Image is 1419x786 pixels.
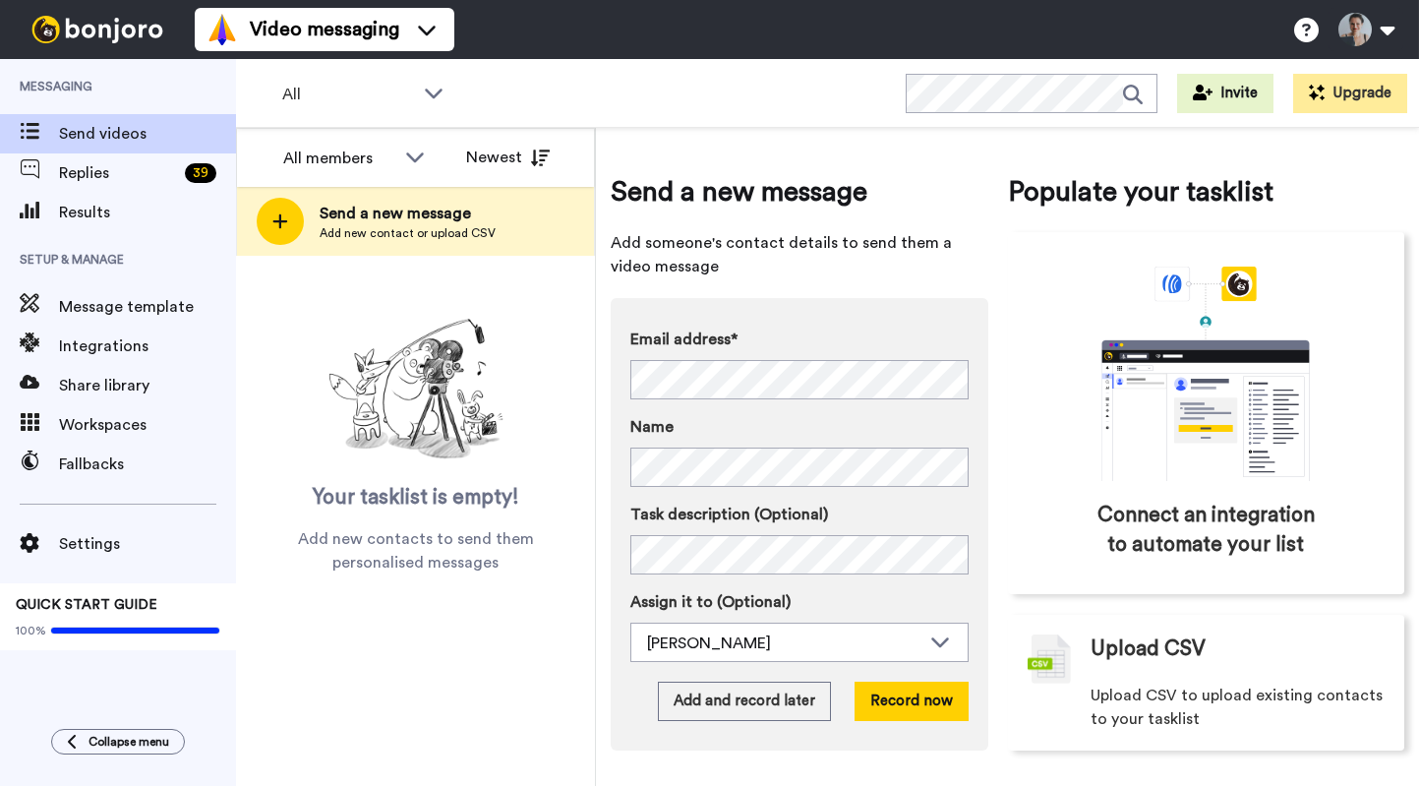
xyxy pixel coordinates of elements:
[59,295,236,319] span: Message template
[24,16,171,43] img: bj-logo-header-white.svg
[185,163,216,183] div: 39
[59,122,236,146] span: Send videos
[1293,74,1407,113] button: Upgrade
[283,147,395,170] div: All members
[59,532,236,556] span: Settings
[1177,74,1273,113] button: Invite
[630,590,969,614] label: Assign it to (Optional)
[630,503,969,526] label: Task description (Optional)
[59,413,236,437] span: Workspaces
[89,734,169,750] span: Collapse menu
[250,16,399,43] span: Video messaging
[16,623,46,638] span: 100%
[1008,172,1405,212] span: Populate your tasklist
[611,231,988,278] span: Add someone's contact details to send them a video message
[59,161,177,185] span: Replies
[59,334,236,358] span: Integrations
[1028,635,1071,684] img: csv-grey.png
[59,201,236,224] span: Results
[59,453,236,476] span: Fallbacks
[16,598,157,612] span: QUICK START GUIDE
[451,138,564,177] button: Newest
[630,415,674,439] span: Name
[51,729,185,755] button: Collapse menu
[1091,635,1206,664] span: Upload CSV
[207,14,238,45] img: vm-color.svg
[630,328,969,351] label: Email address*
[855,682,969,721] button: Record now
[313,483,519,513] span: Your tasklist is empty!
[647,632,920,655] div: [PERSON_NAME]
[320,202,496,225] span: Send a new message
[1091,684,1386,731] span: Upload CSV to upload existing contacts to your tasklist
[658,682,831,721] button: Add and record later
[318,311,514,468] img: ready-set-action.png
[611,172,988,212] span: Send a new message
[59,374,236,397] span: Share library
[320,225,496,241] span: Add new contact or upload CSV
[1092,501,1322,560] span: Connect an integration to automate your list
[1058,267,1353,481] div: animation
[266,527,565,574] span: Add new contacts to send them personalised messages
[282,83,414,106] span: All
